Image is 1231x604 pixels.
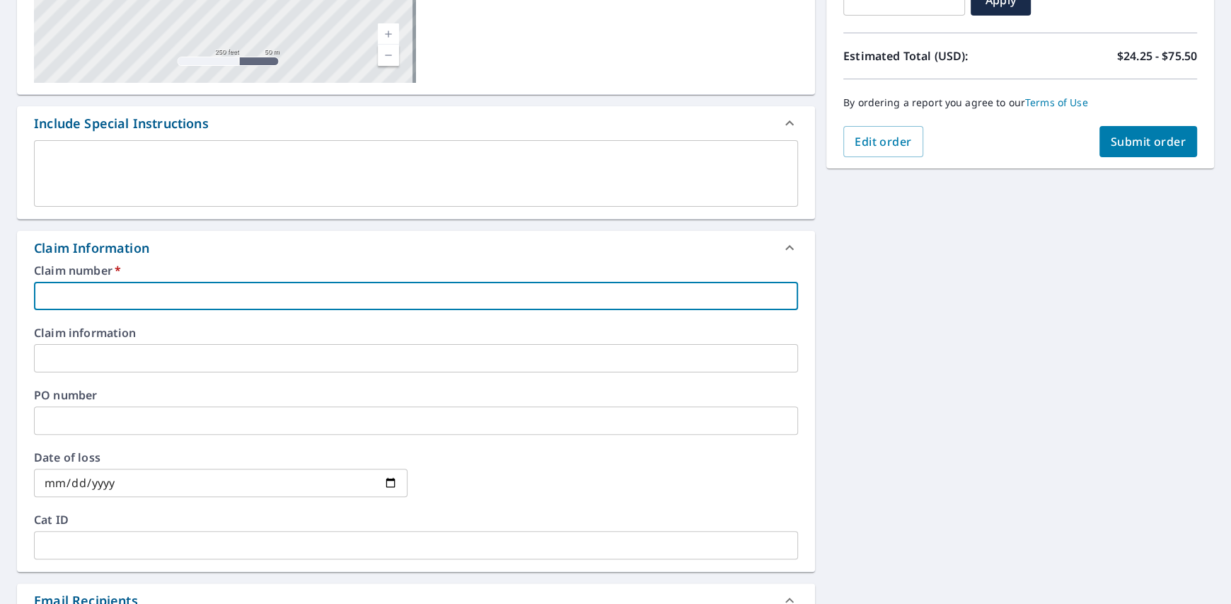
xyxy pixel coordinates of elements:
[855,134,912,149] span: Edit order
[34,114,209,133] div: Include Special Instructions
[843,47,1020,64] p: Estimated Total (USD):
[843,96,1197,109] p: By ordering a report you agree to our
[34,327,798,338] label: Claim information
[1099,126,1198,157] button: Submit order
[1025,96,1088,109] a: Terms of Use
[34,452,408,463] label: Date of loss
[843,126,923,157] button: Edit order
[1117,47,1197,64] p: $24.25 - $75.50
[17,231,815,265] div: Claim Information
[34,239,149,258] div: Claim Information
[34,389,798,401] label: PO number
[378,23,399,45] a: Current Level 17, Zoom In
[34,265,798,276] label: Claim number
[34,514,798,525] label: Cat ID
[1111,134,1186,149] span: Submit order
[378,45,399,66] a: Current Level 17, Zoom Out
[17,106,815,140] div: Include Special Instructions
